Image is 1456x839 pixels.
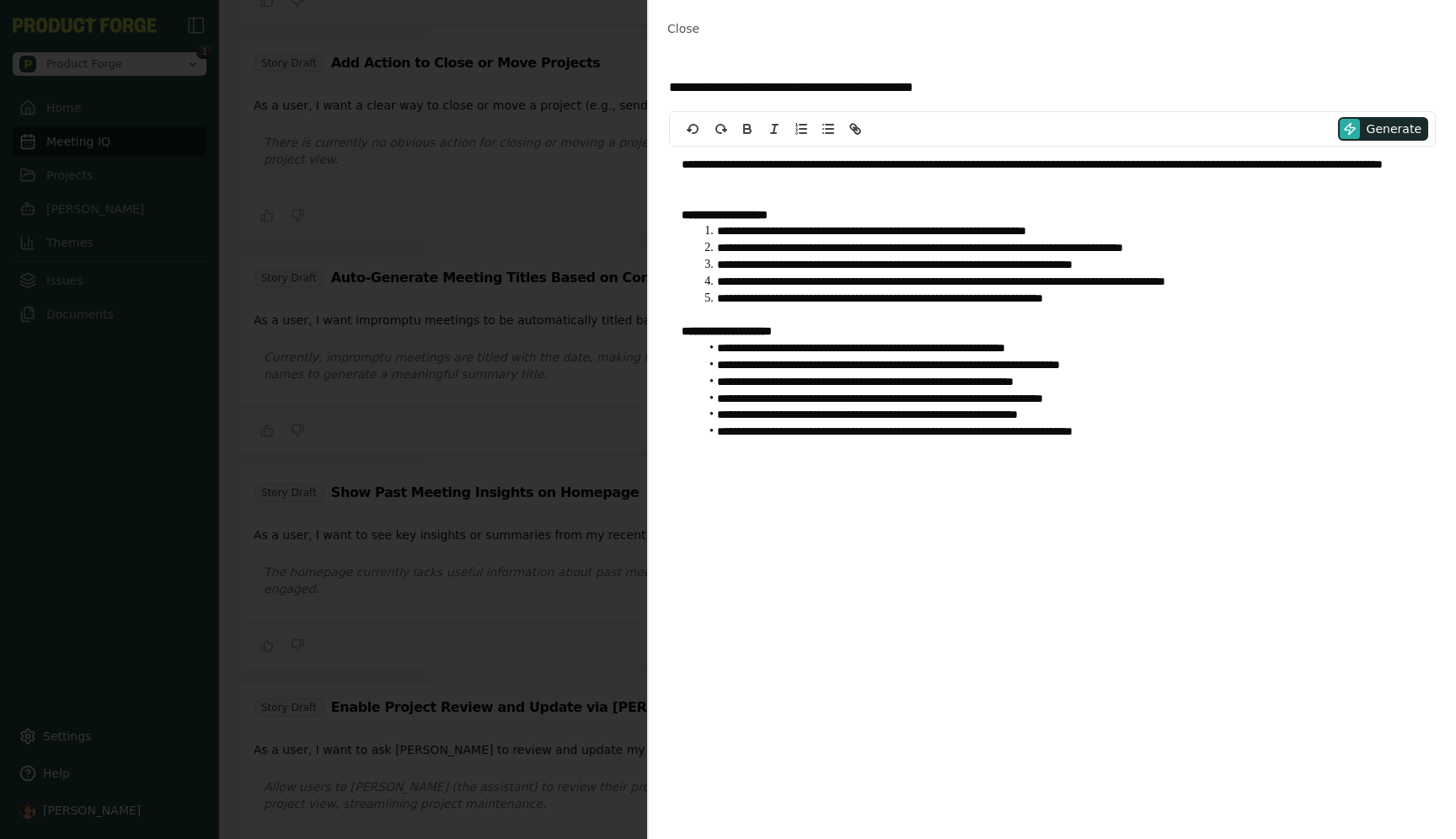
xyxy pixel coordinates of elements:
button: Ordered [790,119,813,139]
button: Close [662,13,704,44]
button: Bullet [816,119,840,139]
span: Generate [1367,120,1421,137]
span: Close [667,22,699,35]
button: Link [843,119,867,139]
button: redo [709,119,732,139]
button: Bold [736,119,759,139]
button: undo [682,119,705,139]
button: Generate [1338,117,1428,141]
button: Italic [763,119,786,139]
